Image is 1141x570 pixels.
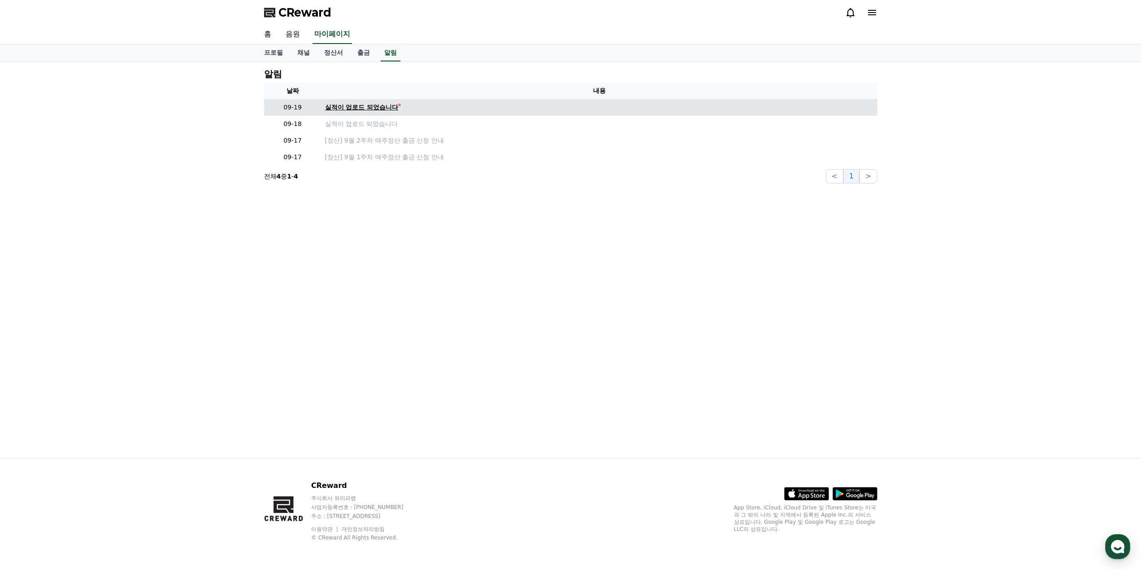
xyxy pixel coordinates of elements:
button: 1 [843,169,859,183]
span: 대화 [82,298,93,305]
a: 출금 [350,44,377,61]
button: < [826,169,843,183]
span: 설정 [139,298,149,305]
span: 홈 [28,298,34,305]
p: 09-17 [268,152,318,162]
a: 홈 [3,284,59,307]
strong: 4 [294,173,298,180]
p: 주소 : [STREET_ADDRESS] [311,513,421,520]
a: 프로필 [257,44,290,61]
a: 마이페이지 [312,25,352,44]
a: 실적이 업로드 되었습니다 [325,103,874,112]
p: 주식회사 와이피랩 [311,495,421,502]
a: [정산] 9월 1주차 매주정산 출금 신청 안내 [325,152,874,162]
p: 09-17 [268,136,318,145]
a: 채널 [290,44,317,61]
p: 09-19 [268,103,318,112]
p: 전체 중 - [264,172,298,181]
th: 내용 [321,83,877,99]
a: 알림 [381,44,400,61]
a: [정산] 9월 2주차 매주정산 출금 신청 안내 [325,136,874,145]
span: CReward [278,5,331,20]
a: 실적이 업로드 되었습니다 [325,119,874,129]
a: 대화 [59,284,116,307]
a: 음원 [278,25,307,44]
p: CReward [311,480,421,491]
a: 정산서 [317,44,350,61]
div: 실적이 업로드 되었습니다 [325,103,399,112]
p: App Store, iCloud, iCloud Drive 및 iTunes Store는 미국과 그 밖의 나라 및 지역에서 등록된 Apple Inc.의 서비스 상표입니다. Goo... [734,504,877,533]
a: 개인정보처리방침 [342,526,385,532]
h4: 알림 [264,69,282,79]
button: > [859,169,877,183]
a: CReward [264,5,331,20]
th: 날짜 [264,83,321,99]
a: 이용약관 [311,526,339,532]
a: 홈 [257,25,278,44]
p: 사업자등록번호 : [PHONE_NUMBER] [311,504,421,511]
p: © CReward All Rights Reserved. [311,534,421,541]
strong: 4 [277,173,281,180]
a: 설정 [116,284,172,307]
p: 09-18 [268,119,318,129]
strong: 1 [287,173,291,180]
